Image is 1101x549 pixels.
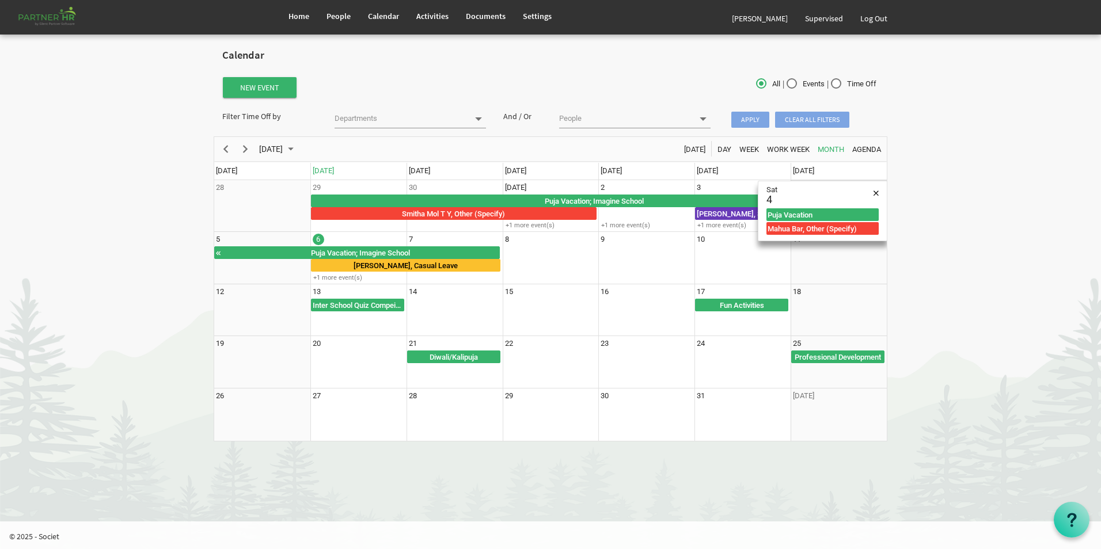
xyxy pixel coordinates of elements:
div: +1 more event(s) [503,221,598,230]
span: [DATE] [683,142,707,157]
div: Smitha Mol T Y, Other (Specify) [312,208,596,219]
div: Inter School Quiz Compeition Begin From Monday, October 13, 2025 at 12:00:00 AM GMT-07:00 Ends At... [311,299,404,311]
input: Departments [335,110,468,127]
div: Inter School Quiz Compeition [312,299,404,311]
span: Day [716,142,732,157]
div: Tuesday, October 7, 2025 [409,234,413,245]
div: Friday, October 3, 2025 [697,182,701,193]
span: All [756,79,780,89]
div: Saturday, November 1, 2025 [793,390,814,402]
div: Puja Vacation; Imagine School [222,247,499,258]
div: Tuesday, September 30, 2025 [409,182,417,193]
div: Tuesday, October 28, 2025 [409,390,417,402]
span: [DATE] [216,166,237,175]
div: Wednesday, October 8, 2025 [505,234,509,245]
div: Friday, October 10, 2025 [697,234,705,245]
div: Puja Vacation; Imagine School [312,195,878,207]
div: Puja Vacation Begin From Monday, September 29, 2025 at 12:00:00 AM GMT-07:00 Ends At Wednesday, O... [311,195,885,207]
div: Sunday, September 28, 2025 [216,182,224,193]
span: People [326,11,351,21]
div: +1 more event(s) [695,221,790,230]
div: Smitha Mol T Y, Other (Specify) Begin From Monday, September 29, 2025 at 12:00:00 AM GMT-07:00 En... [311,207,597,220]
div: Sunday, October 26, 2025 [216,390,224,402]
span: Calendar [368,11,399,21]
div: Friday, October 17, 2025 [697,286,705,298]
div: Tuesday, October 21, 2025 [409,338,417,349]
span: [DATE] [793,166,814,175]
div: Filter Time Off by [214,110,326,122]
span: [DATE] [258,142,284,157]
button: Today [682,142,708,156]
div: Fun Activities Begin From Friday, October 17, 2025 at 12:00:00 AM GMT-07:00 Ends At Saturday, Oct... [695,299,788,311]
span: Clear all filters [775,112,849,128]
button: Month [816,142,846,156]
div: Saturday, October 18, 2025 [793,286,801,298]
a: [PERSON_NAME] [723,2,796,35]
div: Monday, October 6, 2025 [313,234,324,245]
div: previous period [216,137,236,161]
span: Supervised [805,13,843,24]
button: October 2025 [257,142,299,156]
div: Sunday, October 12, 2025 [216,286,224,298]
div: [PERSON_NAME], Casual Leave [312,260,500,271]
div: Close [869,186,883,200]
span: Month [817,142,845,157]
span: [DATE] [409,166,430,175]
div: Sunday, October 19, 2025 [216,338,224,349]
div: [PERSON_NAME], Sick Leave [696,208,788,219]
span: Settings [523,11,552,21]
span: [DATE] [505,166,526,175]
div: Professional Development Begin From Saturday, October 25, 2025 at 12:00:00 AM GMT-07:00 Ends At S... [791,350,884,363]
a: Supervised [796,2,852,35]
div: Wednesday, October 29, 2025 [505,390,513,402]
span: [DATE] [601,166,622,175]
span: Agenda [851,142,882,157]
span: Events [787,79,825,89]
span: [DATE] [697,166,718,175]
div: Puja Vacation Begin From Monday, September 29, 2025 at 12:00:00 AM GMT-07:00 Ends At Wednesday, O... [766,208,879,221]
div: Thursday, October 2, 2025 [601,182,605,193]
button: Week [738,142,761,156]
div: Tuesday, October 14, 2025 [409,286,417,298]
div: Friday, October 24, 2025 [697,338,705,349]
input: People [559,110,692,127]
div: Professional Development [792,351,884,363]
span: Activities [416,11,449,21]
span: Time Off [831,79,876,89]
div: Wednesday, October 1, 2025 [505,182,526,193]
span: Documents [466,11,506,21]
a: Log Out [852,2,896,35]
div: Puja Vacation [766,209,879,220]
span: Apply [731,112,769,128]
div: Mahua Bar, Other (Specify) Begin From Wednesday, October 1, 2025 at 12:00:00 AM GMT-07:00 Ends At... [766,222,879,235]
span: Week [738,142,760,157]
div: Puja Vacation Begin From Monday, September 29, 2025 at 12:00:00 AM GMT-07:00 Ends At Wednesday, O... [214,246,500,259]
div: Saturday, October 25, 2025 [793,338,801,349]
div: Sunday, October 5, 2025 [216,234,220,245]
div: Thursday, October 16, 2025 [601,286,609,298]
div: +1 more event(s) [311,273,406,282]
div: 4 [766,195,781,205]
div: Monday, October 13, 2025 [313,286,321,298]
div: Deepti Mayee Nayak, Casual Leave Begin From Monday, October 6, 2025 at 12:00:00 AM GMT-07:00 Ends... [311,259,500,272]
div: Mahua Bar, Other (Specify) [766,223,879,234]
span: Home [288,11,309,21]
div: | | [663,76,887,93]
schedule: of October 2025 [214,136,887,441]
div: Monday, October 20, 2025 [313,338,321,349]
p: © 2025 - Societ [9,531,1101,542]
div: Diwali/Kalipuja Begin From Tuesday, October 21, 2025 at 12:00:00 AM GMT-07:00 Ends At Wednesday, ... [407,350,500,363]
div: Fun Activities [696,299,788,311]
button: Day [716,142,734,156]
div: October 2025 [255,137,301,161]
button: Work Week [765,142,812,156]
span: Work Week [766,142,811,157]
div: next period [236,137,255,161]
div: +1 more event(s) [599,221,694,230]
button: Agenda [851,142,883,156]
div: Thursday, October 9, 2025 [601,234,605,245]
div: Friday, October 31, 2025 [697,390,705,402]
button: Previous [218,142,234,156]
div: And / Or [495,110,551,122]
button: Next [238,142,253,156]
